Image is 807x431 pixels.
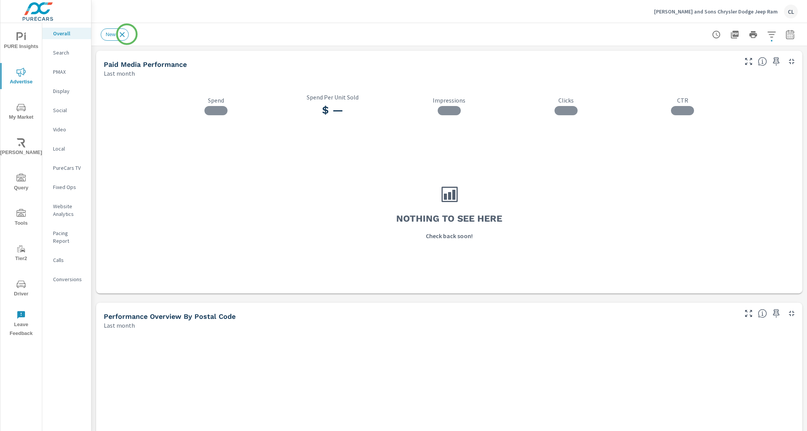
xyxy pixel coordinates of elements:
p: PureCars TV [53,164,85,172]
div: nav menu [0,23,42,341]
span: Understand performance data by postal code. Individual postal codes can be selected and expanded ... [758,309,767,318]
span: Save this to your personalized report [770,55,782,68]
span: My Market [3,103,40,122]
div: Social [42,104,91,116]
span: Save this to your personalized report [770,307,782,320]
h5: Paid Media Performance [104,60,187,68]
div: PMAX [42,66,91,78]
p: Local [53,145,85,153]
p: Clicks [508,96,624,104]
div: New [101,28,129,41]
button: Make Fullscreen [742,307,755,320]
div: Calls [42,254,91,266]
p: Video [53,126,85,133]
p: Pacing Report [53,229,85,245]
button: Make Fullscreen [742,55,755,68]
p: Conversions [53,275,85,283]
div: Search [42,47,91,58]
button: Print Report [746,27,761,42]
p: Overall [53,30,85,37]
div: Overall [42,28,91,39]
button: Minimize Widget [785,55,798,68]
div: Fixed Ops [42,181,91,193]
p: Spend [158,96,274,104]
span: Understand performance metrics over the selected time range. [758,57,767,66]
p: Last month [104,321,135,330]
div: CL [784,5,798,18]
span: [PERSON_NAME] [3,138,40,157]
p: Fixed Ops [53,183,85,191]
div: Video [42,124,91,135]
h3: Nothing to see here [396,212,502,225]
p: CTR [624,96,741,104]
span: Tools [3,209,40,228]
p: Calls [53,256,85,264]
button: Minimize Widget [785,307,798,320]
span: New [101,31,120,37]
p: Display [53,87,85,95]
div: PureCars TV [42,162,91,174]
p: Spend Per Unit Sold [274,94,391,101]
p: [PERSON_NAME] and Sons Chrysler Dodge Jeep Ram [654,8,778,15]
div: Conversions [42,274,91,285]
div: Website Analytics [42,201,91,220]
p: Check back soon! [426,231,473,240]
p: Impressions [391,96,508,104]
span: PURE Insights [3,32,40,51]
p: Social [53,106,85,114]
p: Website Analytics [53,202,85,218]
h3: $ — [274,104,391,117]
div: Local [42,143,91,154]
p: Last month [104,69,135,78]
h5: Performance Overview By Postal Code [104,312,236,320]
button: Apply Filters [764,27,779,42]
button: Select Date Range [782,27,798,42]
span: Tier2 [3,244,40,263]
div: Pacing Report [42,227,91,247]
div: Display [42,85,91,97]
p: Search [53,49,85,56]
span: Advertise [3,68,40,86]
button: "Export Report to PDF" [727,27,742,42]
span: Driver [3,280,40,298]
span: Leave Feedback [3,310,40,338]
span: Query [3,174,40,192]
p: PMAX [53,68,85,76]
